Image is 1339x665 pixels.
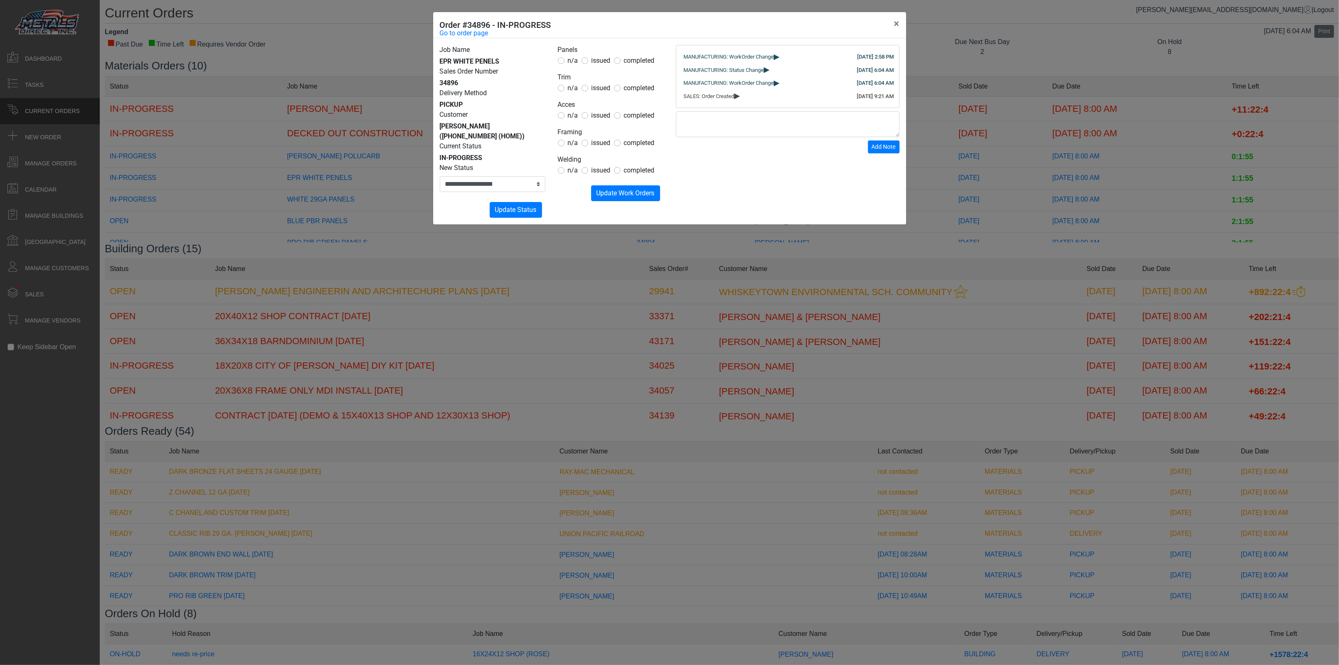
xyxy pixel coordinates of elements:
[568,111,578,119] span: n/a
[774,80,780,85] span: ▸
[591,185,660,201] button: Update Work Orders
[624,84,655,92] span: completed
[592,111,611,119] span: issued
[558,127,663,138] legend: Framing
[440,78,545,88] div: 34896
[558,72,663,83] legend: Trim
[440,153,545,163] div: IN-PROGRESS
[764,66,770,72] span: ▸
[592,166,611,174] span: issued
[624,166,655,174] span: completed
[774,54,780,59] span: ▸
[592,84,611,92] span: issued
[490,202,542,218] button: Update Status
[868,140,900,153] button: Add Note
[440,66,498,76] label: Sales Order Number
[440,141,482,151] label: Current Status
[597,189,655,197] span: Update Work Orders
[858,53,894,61] div: [DATE] 2:58 PM
[857,92,894,101] div: [DATE] 9:21 AM
[440,132,525,140] span: ([PHONE_NUMBER] (HOME))
[568,84,578,92] span: n/a
[558,45,663,56] legend: Panels
[495,206,537,214] span: Update Status
[558,100,663,111] legend: Acces
[684,53,892,61] div: MANUFACTURING: WorkOrder Change
[624,57,655,64] span: completed
[857,66,894,74] div: [DATE] 6:04 AM
[624,139,655,147] span: completed
[440,19,551,31] h5: Order #34896 - IN-PROGRESS
[624,111,655,119] span: completed
[872,143,896,150] span: Add Note
[440,100,545,110] div: PICKUP
[888,12,906,35] button: Close
[568,166,578,174] span: n/a
[440,28,488,38] a: Go to order page
[440,110,468,120] label: Customer
[684,66,892,74] div: MANUFACTURING: Status Change
[440,121,545,141] div: [PERSON_NAME]
[735,93,740,98] span: ▸
[440,57,500,65] span: EPR WHITE PENELS
[558,155,663,165] legend: Welding
[440,163,473,173] label: New Status
[592,139,611,147] span: issued
[568,139,578,147] span: n/a
[684,79,892,87] div: MANUFACTURING: WorkOrder Change
[684,92,892,101] div: SALES: Order Created
[857,79,894,87] div: [DATE] 6:04 AM
[592,57,611,64] span: issued
[440,88,487,98] label: Delivery Method
[440,45,470,55] label: Job Name
[568,57,578,64] span: n/a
